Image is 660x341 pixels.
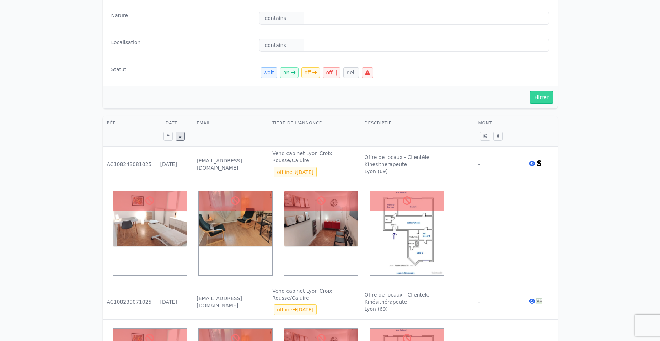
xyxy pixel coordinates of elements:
td: - [474,147,524,182]
td: [DATE] [156,147,193,182]
div: Vend cabinet Lyon Croix Rousse/Caluire [272,287,356,302]
span: AC108243081025 [107,161,152,167]
img: 93ac95dc5e19517a439a38ec08633ec6.webp [113,191,187,246]
button: on. [280,67,299,78]
dt: Statut [111,66,253,79]
i: Voir l'annonce [529,161,535,166]
div: Date [160,120,183,129]
span: contains [259,39,304,52]
div: Vend cabinet Lyon Croix Rousse/Caluire [272,150,356,164]
span: contains [259,12,304,25]
img: 9bd44401f53eb50ac30b9904ebd1f772.webp [370,191,444,275]
i: Voir l'annonce [529,298,535,304]
td: Offre de locaux - Clientèle Kinésithérapeute Lyon (69) [360,284,474,319]
td: - [474,284,524,319]
img: ef50e34ffd4eeaac819521a7fbcd6ac3.webp [199,191,272,246]
button: wait [261,67,277,78]
button: off. | [323,67,340,78]
th: Titre de l'annonce [268,116,360,147]
dt: Nature [111,12,253,25]
div: [EMAIL_ADDRESS][DOMAIN_NAME] [197,157,253,171]
div: 09/10/2025 10:26:22 [274,167,317,177]
th: Descriptif [360,116,474,147]
div: 08/10/2025 20:01:49 [274,304,317,315]
div: [EMAIL_ADDRESS][DOMAIN_NAME] [197,295,253,309]
td: Offre de locaux - Clientèle Kinésithérapeute Lyon (69) [360,147,474,182]
button: Filtrer [530,91,553,104]
th: Réf. [103,116,156,147]
dt: Localisation [111,39,253,52]
span: AC108239071025 [107,299,152,305]
button: del. [343,67,359,78]
img: Stripe [536,160,542,166]
div: Mont. [478,120,513,129]
th: Email [192,116,268,147]
img: Free [536,298,542,304]
img: 3f4149ec5cdff245bcdbbbcd2072f539.webp [284,191,358,246]
button: off. [301,67,320,78]
td: [DATE] [156,284,193,319]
